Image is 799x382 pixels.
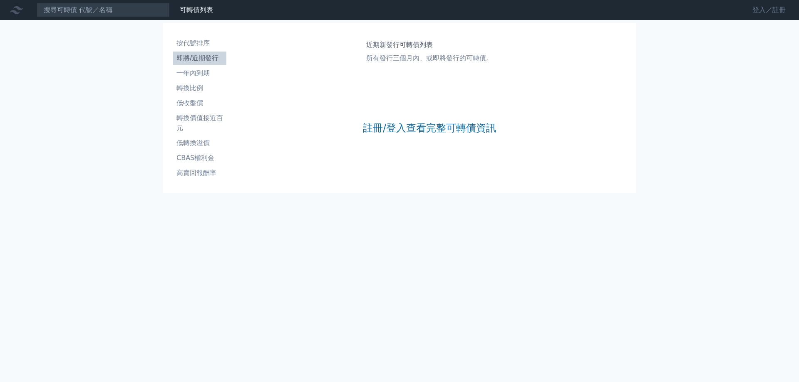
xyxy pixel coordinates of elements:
[173,52,226,65] a: 即將/近期發行
[366,40,493,50] h1: 近期新發行可轉債列表
[173,166,226,180] a: 高賣回報酬率
[173,138,226,148] li: 低轉換溢價
[173,98,226,108] li: 低收盤價
[173,53,226,63] li: 即將/近期發行
[173,153,226,163] li: CBAS權利金
[363,121,496,135] a: 註冊/登入查看完整可轉債資訊
[173,151,226,165] a: CBAS權利金
[366,53,493,63] p: 所有發行三個月內、或即將發行的可轉債。
[173,81,226,95] a: 轉換比例
[37,3,170,17] input: 搜尋可轉債 代號／名稱
[173,83,226,93] li: 轉換比例
[746,3,792,17] a: 登入／註冊
[173,136,226,150] a: 低轉換溢價
[173,96,226,110] a: 低收盤價
[180,6,213,14] a: 可轉債列表
[173,113,226,133] li: 轉換價值接近百元
[173,67,226,80] a: 一年內到期
[173,168,226,178] li: 高賣回報酬率
[173,38,226,48] li: 按代號排序
[173,37,226,50] a: 按代號排序
[173,111,226,135] a: 轉換價值接近百元
[173,68,226,78] li: 一年內到期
